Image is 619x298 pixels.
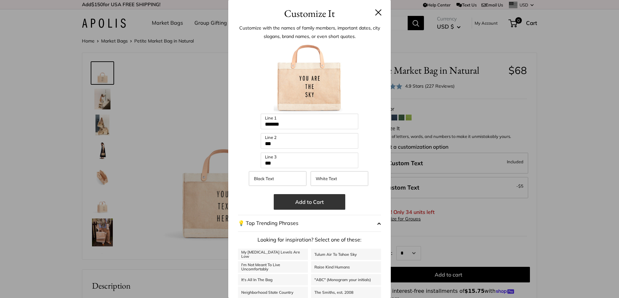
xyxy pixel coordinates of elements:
[238,24,381,41] p: Customize with the names of family members, important dates, city slogans, brand names, or even s...
[310,171,368,186] label: White Text
[274,194,345,210] button: Add to Cart
[311,287,381,298] a: The Smiths, est. 2008
[238,235,381,245] p: Looking for inspiration? Select one of these:
[238,215,381,232] button: 💡 Top Trending Phrases
[238,249,308,260] a: My [MEDICAL_DATA] Levels Are Low
[254,176,274,181] span: Black Text
[238,261,308,273] a: I'm Not Meant To Live Uncomfortably
[238,287,308,298] a: Neighborhood State Country
[316,176,337,181] span: White Text
[249,171,307,186] label: Black Text
[311,249,381,260] a: Tulum Air To Tahoe Sky
[238,6,381,21] h3: Customize It
[274,42,345,114] img: customizer-prod
[311,274,381,285] a: "ABC" (Monogram your initials)
[311,261,381,273] a: Raise Kind Humans
[238,274,308,285] a: It's All In The Bag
